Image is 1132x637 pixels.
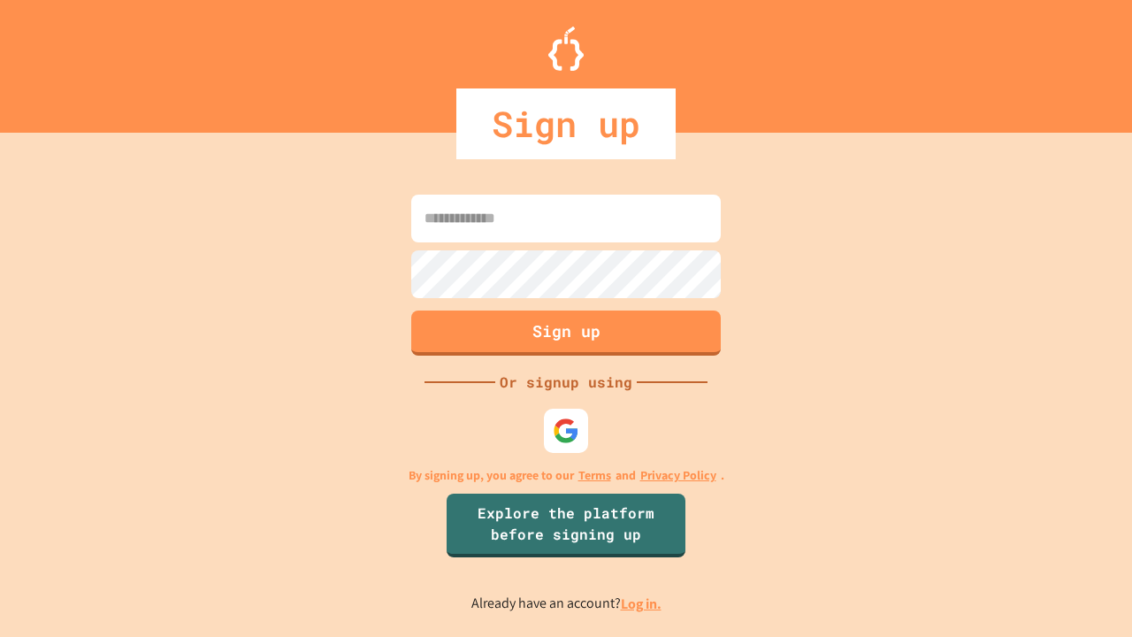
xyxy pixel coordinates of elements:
[640,466,716,485] a: Privacy Policy
[621,595,662,613] a: Log in.
[553,418,579,444] img: google-icon.svg
[411,311,721,356] button: Sign up
[548,27,584,71] img: Logo.svg
[985,489,1114,564] iframe: chat widget
[447,494,685,557] a: Explore the platform before signing up
[1058,566,1114,619] iframe: chat widget
[456,88,676,159] div: Sign up
[409,466,724,485] p: By signing up, you agree to our and .
[471,593,662,615] p: Already have an account?
[495,372,637,393] div: Or signup using
[578,466,611,485] a: Terms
